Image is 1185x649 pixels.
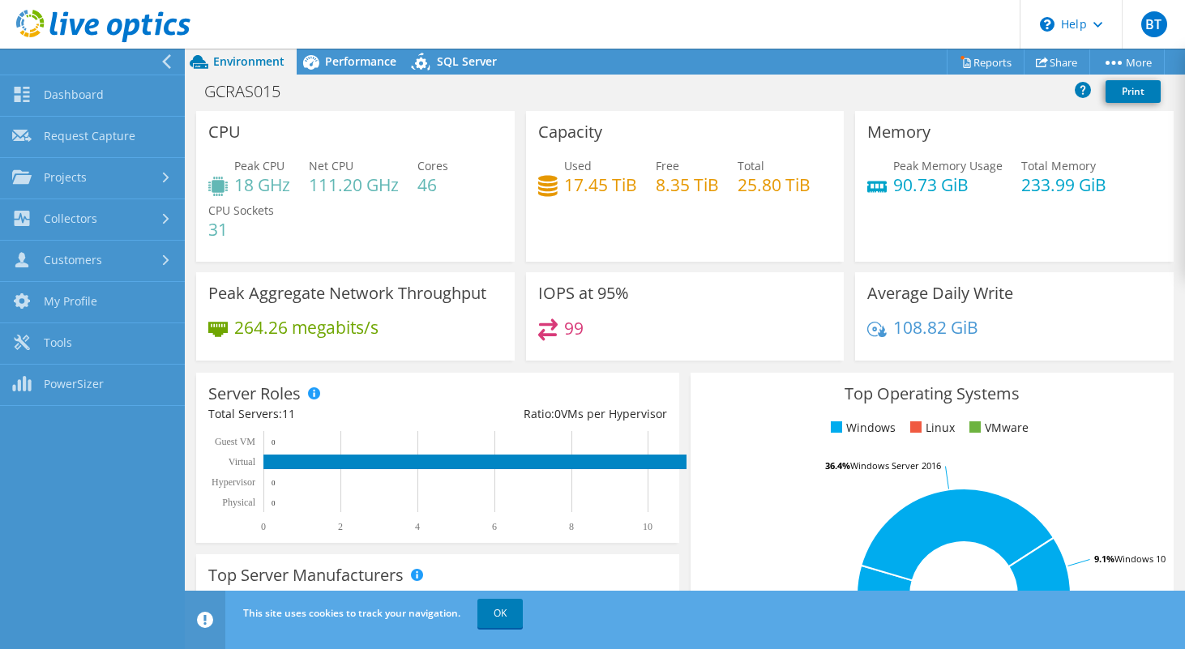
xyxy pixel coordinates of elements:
tspan: Windows 10 [1114,553,1166,565]
li: VMware [965,419,1029,437]
text: Physical [222,497,255,508]
h3: IOPS at 95% [538,284,629,302]
li: Linux [906,419,955,437]
h3: Memory [867,123,930,141]
h4: 90.73 GiB [893,176,1003,194]
span: Net CPU [309,158,353,173]
text: 0 [272,499,276,507]
h3: Top Operating Systems [703,385,1161,403]
tspan: 36.4% [825,459,850,472]
h4: 233.99 GiB [1021,176,1106,194]
h4: Total Manufacturers: [208,587,667,604]
text: 0 [272,479,276,487]
h3: CPU [208,123,241,141]
text: 6 [492,521,497,532]
a: OK [477,599,523,628]
tspan: 9.1% [1094,553,1114,565]
text: 4 [415,521,420,532]
span: BT [1141,11,1167,37]
span: CPU Sockets [208,203,274,218]
span: Used [564,158,592,173]
span: Peak CPU [234,158,284,173]
h4: 264.26 megabits/s [234,318,379,336]
span: Peak Memory Usage [893,158,1003,173]
span: This site uses cookies to track your navigation. [243,606,460,620]
text: Guest VM [215,436,255,447]
a: Share [1024,49,1090,75]
h3: Capacity [538,123,602,141]
h4: 8.35 TiB [656,176,719,194]
h4: 17.45 TiB [564,176,637,194]
text: 0 [272,438,276,446]
h4: 18 GHz [234,176,290,194]
h4: 111.20 GHz [309,176,399,194]
a: Reports [947,49,1025,75]
text: Virtual [229,456,256,468]
span: Cores [417,158,448,173]
span: Performance [325,53,396,69]
tspan: Windows Server 2016 [850,459,941,472]
span: Total Memory [1021,158,1096,173]
h3: Peak Aggregate Network Throughput [208,284,486,302]
span: Environment [213,53,284,69]
text: 0 [261,521,266,532]
h3: Top Server Manufacturers [208,566,404,584]
a: Print [1106,80,1161,103]
div: Ratio: VMs per Hypervisor [438,405,667,423]
h4: 46 [417,176,448,194]
a: More [1089,49,1165,75]
h1: GCRAS015 [197,83,306,100]
text: 8 [569,521,574,532]
h4: 99 [564,319,584,337]
h4: 108.82 GiB [893,318,978,336]
span: 0 [554,406,561,421]
h3: Average Daily Write [867,284,1013,302]
h4: 31 [208,220,274,238]
span: Free [656,158,679,173]
text: 10 [643,521,652,532]
text: 2 [338,521,343,532]
span: Total [738,158,764,173]
div: Total Servers: [208,405,438,423]
h3: Server Roles [208,385,301,403]
text: Hypervisor [212,476,255,488]
h4: 25.80 TiB [738,176,811,194]
svg: \n [1040,17,1055,32]
span: 0 [312,587,319,603]
span: SQL Server [437,53,497,69]
span: 11 [282,406,295,421]
li: Windows [827,419,896,437]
